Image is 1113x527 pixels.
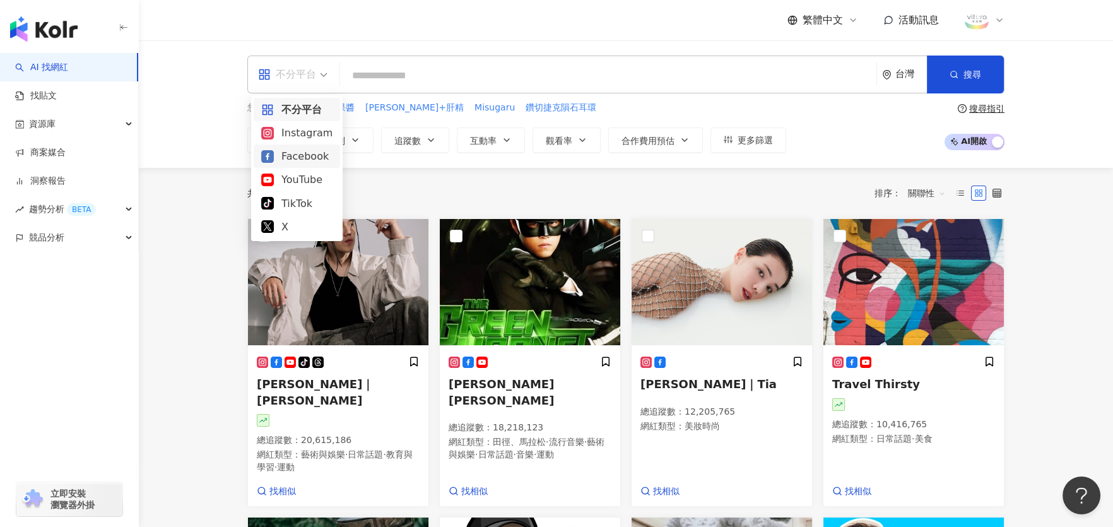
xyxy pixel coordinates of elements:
[247,188,307,198] div: 共 筆
[832,377,920,391] span: Travel Thirsty
[365,102,464,114] span: [PERSON_NAME]+肝精
[381,127,449,153] button: 追蹤數
[640,377,777,391] span: [PERSON_NAME]｜Tia
[738,135,773,145] span: 更多篩選
[15,90,57,102] a: 找貼文
[513,449,515,459] span: ·
[439,218,621,507] a: KOL Avatar[PERSON_NAME] [PERSON_NAME]總追蹤數：18,218,123網紅類型：田徑、馬拉松·流行音樂·藝術與娛樂·日常話題·音樂·運動找相似
[257,449,420,473] p: 網紅類型 ：
[470,136,497,146] span: 互動率
[345,449,348,459] span: ·
[29,110,56,138] span: 資源庫
[457,127,525,153] button: 互動率
[640,420,803,433] p: 網紅類型 ：
[29,223,64,252] span: 競品分析
[608,127,703,153] button: 合作費用預估
[533,127,601,153] button: 觀看率
[258,68,271,81] span: appstore
[20,489,45,509] img: chrome extension
[29,195,96,223] span: 趨勢分析
[640,406,803,418] p: 總追蹤數 ： 12,205,765
[257,485,296,498] a: 找相似
[478,449,513,459] span: 日常話題
[15,175,66,187] a: 洞察報告
[475,449,478,459] span: ·
[895,69,927,80] div: 台灣
[621,136,674,146] span: 合作費用預估
[548,437,584,447] span: 流行音樂
[261,172,333,187] div: YouTube
[965,8,989,32] img: 289788395_109780741784748_5251775858296387965_n.jpg
[534,449,536,459] span: ·
[383,449,386,459] span: ·
[710,127,786,153] button: 更多篩選
[257,449,413,472] span: 教育與學習
[15,205,24,214] span: rise
[261,219,333,235] div: X
[882,70,892,80] span: environment
[653,485,680,498] span: 找相似
[10,16,78,42] img: logo
[474,101,515,115] button: Misugaru
[269,485,296,498] span: 找相似
[261,125,333,141] div: Instagram
[845,485,871,498] span: 找相似
[832,485,871,498] a: 找相似
[449,436,611,461] p: 網紅類型 ：
[277,462,295,472] span: 運動
[15,61,68,74] a: searchAI 找網紅
[516,449,534,459] span: 音樂
[832,433,995,446] p: 網紅類型 ：
[631,218,813,507] a: KOL Avatar[PERSON_NAME]｜Tia總追蹤數：12,205,765網紅類型：美妝時尚找相似
[685,421,720,431] span: 美妝時尚
[257,377,374,406] span: [PERSON_NAME]｜[PERSON_NAME]
[449,377,554,406] span: [PERSON_NAME] [PERSON_NAME]
[958,104,967,113] span: question-circle
[969,104,1004,114] div: 搜尋指引
[876,434,912,444] span: 日常話題
[67,203,96,216] div: BETA
[632,219,812,345] img: KOL Avatar
[274,462,277,472] span: ·
[546,437,548,447] span: ·
[440,219,620,345] img: KOL Avatar
[365,101,464,115] button: [PERSON_NAME]+肝精
[248,219,428,345] img: KOL Avatar
[314,127,374,153] button: 性別
[927,56,1004,93] button: 搜尋
[449,422,611,434] p: 總追蹤數 ： 18,218,123
[823,218,1004,507] a: KOL AvatarTravel Thirsty總追蹤數：10,416,765網紅類型：日常話題·美食找相似
[640,485,680,498] a: 找相似
[449,485,488,498] a: 找相似
[261,102,333,117] div: 不分平台
[536,449,554,459] span: 運動
[908,183,946,203] span: 關聯性
[1063,477,1100,514] iframe: Help Scout Beacon - Open
[247,218,429,507] a: KOL Avatar[PERSON_NAME]｜[PERSON_NAME]總追蹤數：20,615,186網紅類型：藝術與娛樂·日常話題·教育與學習·運動找相似
[16,482,122,516] a: chrome extension立即安裝 瀏覽器外掛
[898,14,939,26] span: 活動訊息
[261,104,274,116] span: appstore
[247,127,307,153] button: 類型
[474,102,515,114] span: Misugaru
[914,434,932,444] span: 美食
[449,437,604,459] span: 藝術與娛樂
[526,102,596,114] span: 鑽切捷克隕石耳環
[584,437,586,447] span: ·
[257,434,420,447] p: 總追蹤數 ： 20,615,186
[912,434,914,444] span: ·
[261,196,333,211] div: TikTok
[461,485,488,498] span: 找相似
[546,136,572,146] span: 觀看率
[247,102,309,114] span: 您可能感興趣：
[258,64,316,85] div: 不分平台
[823,219,1004,345] img: KOL Avatar
[50,488,95,511] span: 立即安裝 瀏覽器外掛
[803,13,843,27] span: 繁體中文
[301,449,345,459] span: 藝術與娛樂
[874,183,953,203] div: 排序：
[493,437,546,447] span: 田徑、馬拉松
[963,69,981,80] span: 搜尋
[832,418,995,431] p: 總追蹤數 ： 10,416,765
[261,148,333,164] div: Facebook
